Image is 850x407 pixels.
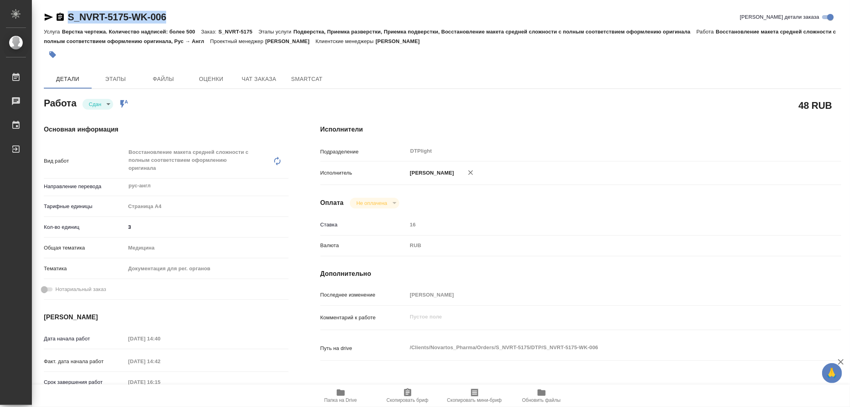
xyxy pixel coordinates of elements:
h4: Дополнительно [320,269,841,279]
input: Пустое поле [126,356,195,367]
p: Кол-во единиц [44,223,126,231]
button: Удалить исполнителя [462,164,479,181]
p: Услуга [44,29,62,35]
p: Путь на drive [320,344,407,352]
span: Оценки [192,74,230,84]
p: Работа [697,29,716,35]
p: Проектный менеджер [210,38,265,44]
input: Пустое поле [126,376,195,388]
p: Ставка [320,221,407,229]
p: Тематика [44,265,126,273]
button: Сдан [86,101,104,108]
p: [PERSON_NAME] [407,169,454,177]
span: Детали [49,74,87,84]
span: 🙏 [825,365,839,381]
p: Комментарий к работе [320,314,407,322]
p: [PERSON_NAME] [265,38,316,44]
p: Последнее изменение [320,291,407,299]
button: Скопировать бриф [374,385,441,407]
input: Пустое поле [126,333,195,344]
input: ✎ Введи что-нибудь [126,221,289,233]
p: Клиентские менеджеры [316,38,376,44]
p: Общая тематика [44,244,126,252]
button: Обновить файлы [508,385,575,407]
h2: 48 RUB [799,98,832,112]
div: Медицина [126,241,289,255]
p: Направление перевода [44,183,126,191]
span: [PERSON_NAME] детали заказа [740,13,819,21]
span: Папка на Drive [324,397,357,403]
a: S_NVRT-5175-WK-006 [68,12,166,22]
h2: Работа [44,95,77,110]
button: 🙏 [822,363,842,383]
p: Факт. дата начала работ [44,358,126,366]
div: Документация для рег. органов [126,262,289,275]
div: Сдан [82,99,113,110]
span: Нотариальный заказ [55,285,106,293]
p: Дата начала работ [44,335,126,343]
input: Пустое поле [407,289,798,301]
p: Исполнитель [320,169,407,177]
p: Подверстка, Приемка разверстки, Приемка подверстки, Восстановление макета средней сложности с пол... [293,29,696,35]
span: Скопировать мини-бриф [447,397,502,403]
button: Не оплачена [354,200,389,206]
textarea: /Clients/Novartos_Pharma/Orders/S_NVRT-5175/DTP/S_NVRT-5175-WK-006 [407,341,798,354]
h4: Исполнители [320,125,841,134]
button: Скопировать мини-бриф [441,385,508,407]
button: Скопировать ссылку для ЯМессенджера [44,12,53,22]
p: Этапы услуги [259,29,294,35]
button: Папка на Drive [307,385,374,407]
span: Обновить файлы [522,397,561,403]
button: Скопировать ссылку [55,12,65,22]
span: Скопировать бриф [387,397,428,403]
span: Этапы [96,74,135,84]
p: Валюта [320,242,407,250]
h4: Основная информация [44,125,289,134]
p: Подразделение [320,148,407,156]
h4: [PERSON_NAME] [44,313,289,322]
div: Страница А4 [126,200,289,213]
span: SmartCat [288,74,326,84]
p: Заказ: [201,29,218,35]
p: [PERSON_NAME] [376,38,426,44]
button: Добавить тэг [44,46,61,63]
p: S_NVRT-5175 [218,29,258,35]
div: RUB [407,239,798,252]
div: Сдан [350,198,399,208]
span: Файлы [144,74,183,84]
p: Вид работ [44,157,126,165]
h4: Оплата [320,198,344,208]
input: Пустое поле [407,219,798,230]
span: Чат заказа [240,74,278,84]
p: Верстка чертежа. Количество надписей: более 500 [62,29,201,35]
p: Срок завершения работ [44,378,126,386]
p: Тарифные единицы [44,203,126,210]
